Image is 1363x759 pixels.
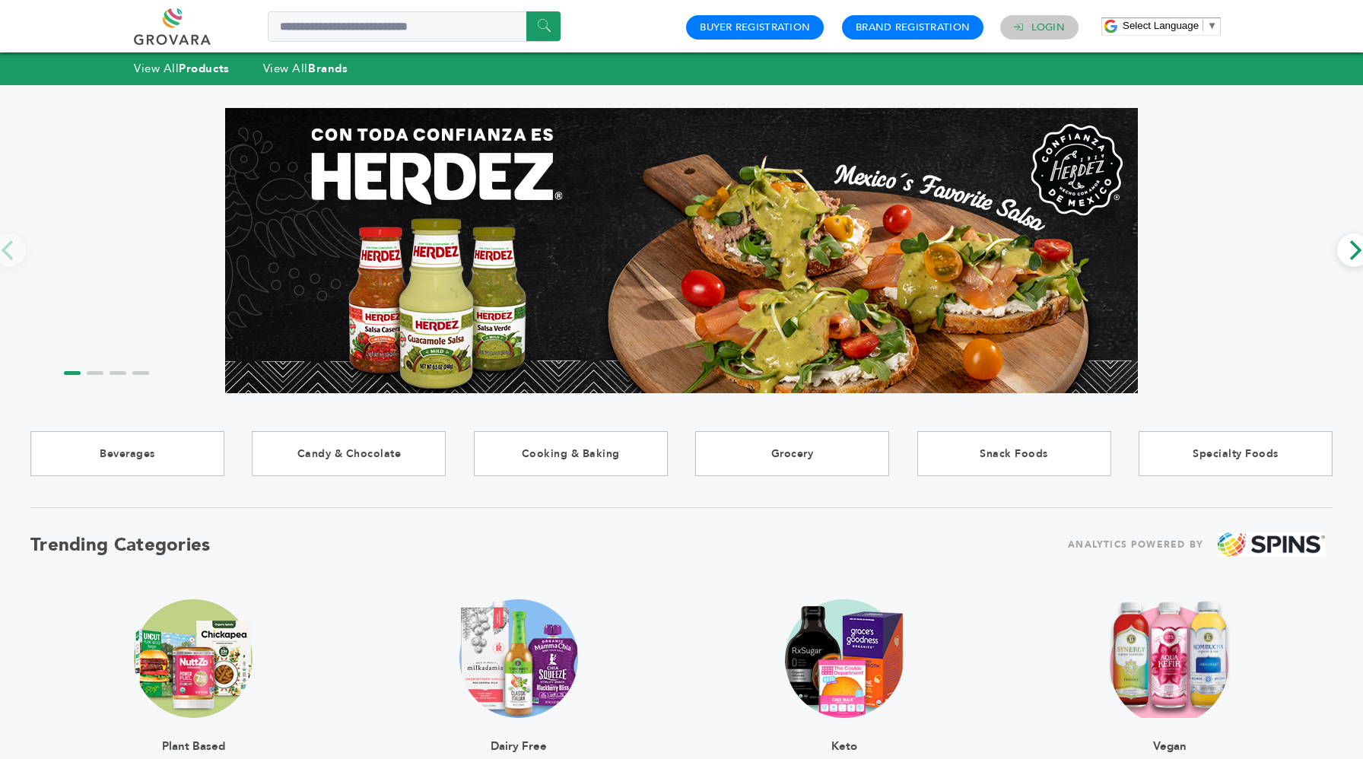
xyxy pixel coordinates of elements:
[785,718,904,751] div: Keto
[1207,20,1217,31] span: ▼
[1108,718,1231,751] div: Vegan
[1123,20,1217,31] a: Select Language​
[1123,20,1199,31] span: Select Language
[917,431,1111,476] a: Snack Foods
[87,371,103,375] li: Page dot 2
[700,21,810,34] a: Buyer Registration
[1108,599,1231,718] img: claim_vegan Trending Image
[785,599,904,718] img: claim_ketogenic Trending Image
[263,61,348,76] a: View AllBrands
[1031,21,1065,34] a: Login
[134,718,253,751] div: Plant Based
[1203,20,1203,31] span: ​
[132,371,149,375] li: Page dot 4
[459,718,578,751] div: Dairy Free
[459,599,578,718] img: claim_dairy_free Trending Image
[134,61,230,76] a: View AllProducts
[1068,535,1203,554] span: ANALYTICS POWERED BY
[252,431,446,476] a: Candy & Chocolate
[225,108,1138,393] img: Marketplace Top Banner 1
[30,431,224,476] a: Beverages
[856,21,970,34] a: Brand Registration
[268,11,561,42] input: Search a product or brand...
[134,599,253,718] img: claim_plant_based Trending Image
[1139,431,1333,476] a: Specialty Foods
[179,61,229,76] strong: Products
[308,61,348,76] strong: Brands
[474,431,668,476] a: Cooking & Baking
[695,431,889,476] a: Grocery
[110,371,126,375] li: Page dot 3
[64,371,81,375] li: Page dot 1
[1218,532,1325,557] img: spins.png
[30,532,211,557] h2: Trending Categories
